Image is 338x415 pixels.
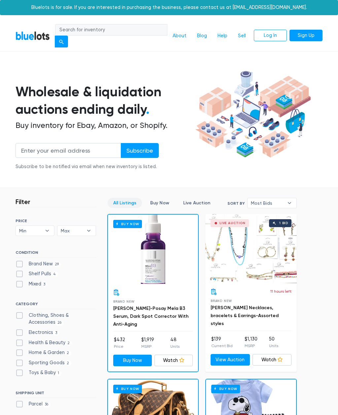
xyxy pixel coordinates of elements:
[56,371,61,376] span: 1
[211,385,240,393] h6: Buy Now
[245,336,257,349] li: $1,130
[16,270,58,278] label: Shelf Pulls
[146,101,150,117] span: .
[65,341,72,346] span: 2
[16,359,71,367] label: Sporting Goods
[211,343,233,349] p: Current Bid
[212,30,233,42] a: Help
[16,83,193,118] h1: Wholesale & liquidation auctions ending daily
[114,336,125,349] li: $432
[193,69,313,160] img: hero-ee84e7d0318cb26816c560f6b4441b76977f77a177738b4e94f68c95b2b83dbb.png
[170,343,180,349] p: Units
[61,226,83,236] span: Max
[16,329,59,336] label: Electronics
[16,369,61,376] label: Toys & Baby
[16,400,51,408] label: Parcel
[279,222,288,225] div: 1 bid
[16,31,50,41] a: BlueLots
[205,214,297,283] a: Live Auction 1 bid
[269,343,278,349] p: Units
[113,355,152,367] a: Buy Now
[251,198,284,208] span: Most Bids
[16,312,96,326] label: Clothing, Shoes & Accessories
[16,281,48,288] label: Mixed
[192,30,212,42] a: Blog
[65,351,71,356] span: 2
[40,226,54,236] b: ▾
[170,336,180,349] li: 48
[211,299,232,303] span: Brand New
[16,143,121,158] input: Enter your email address
[43,402,51,407] span: 36
[16,219,96,223] h6: PRICE
[233,30,251,42] a: Sell
[51,272,58,277] span: 4
[211,305,279,326] a: [PERSON_NAME] Necklaces, bracelets & Earrings-Assorted styles
[145,198,175,208] a: Buy Now
[141,336,154,349] li: $1,919
[141,343,154,349] p: MSRP
[167,30,192,42] a: About
[108,215,198,284] a: Buy Now
[113,220,142,228] h6: Buy Now
[16,302,96,309] h6: CATEGORY
[19,226,42,236] span: Min
[283,198,296,208] b: ▾
[113,300,135,303] span: Brand New
[254,30,287,42] a: Log In
[253,354,292,366] a: Watch
[16,391,96,398] h6: SHIPPING UNIT
[245,343,257,349] p: MSRP
[121,143,159,158] input: Subscribe
[108,198,142,208] a: All Listings
[211,336,233,349] li: $139
[55,24,167,36] input: Search for inventory
[16,250,96,257] h6: CONDITION
[270,288,291,294] p: 11 hours left
[113,385,142,393] h6: Buy Now
[289,30,322,42] a: Sign Up
[55,320,64,326] span: 26
[53,262,61,267] span: 29
[211,354,250,366] a: View Auction
[269,336,278,349] li: 50
[16,121,193,130] h2: Buy inventory for Ebay, Amazon, or Shopify.
[65,361,71,366] span: 2
[16,198,30,206] h3: Filter
[16,260,61,268] label: Brand New
[16,349,71,356] label: Home & Garden
[154,355,193,367] a: Watch
[41,282,48,287] span: 3
[178,198,216,208] a: Live Auction
[53,330,59,336] span: 3
[113,306,188,327] a: [PERSON_NAME]-Posay Mela B3 Serum, Dark Spot Corrector With Anti-Aging
[16,163,159,170] div: Subscribe to be notified via email when new inventory is listed.
[227,200,245,206] label: Sort By
[82,226,96,236] b: ▾
[16,339,72,346] label: Health & Beauty
[220,222,246,225] div: Live Auction
[114,343,125,349] p: Price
